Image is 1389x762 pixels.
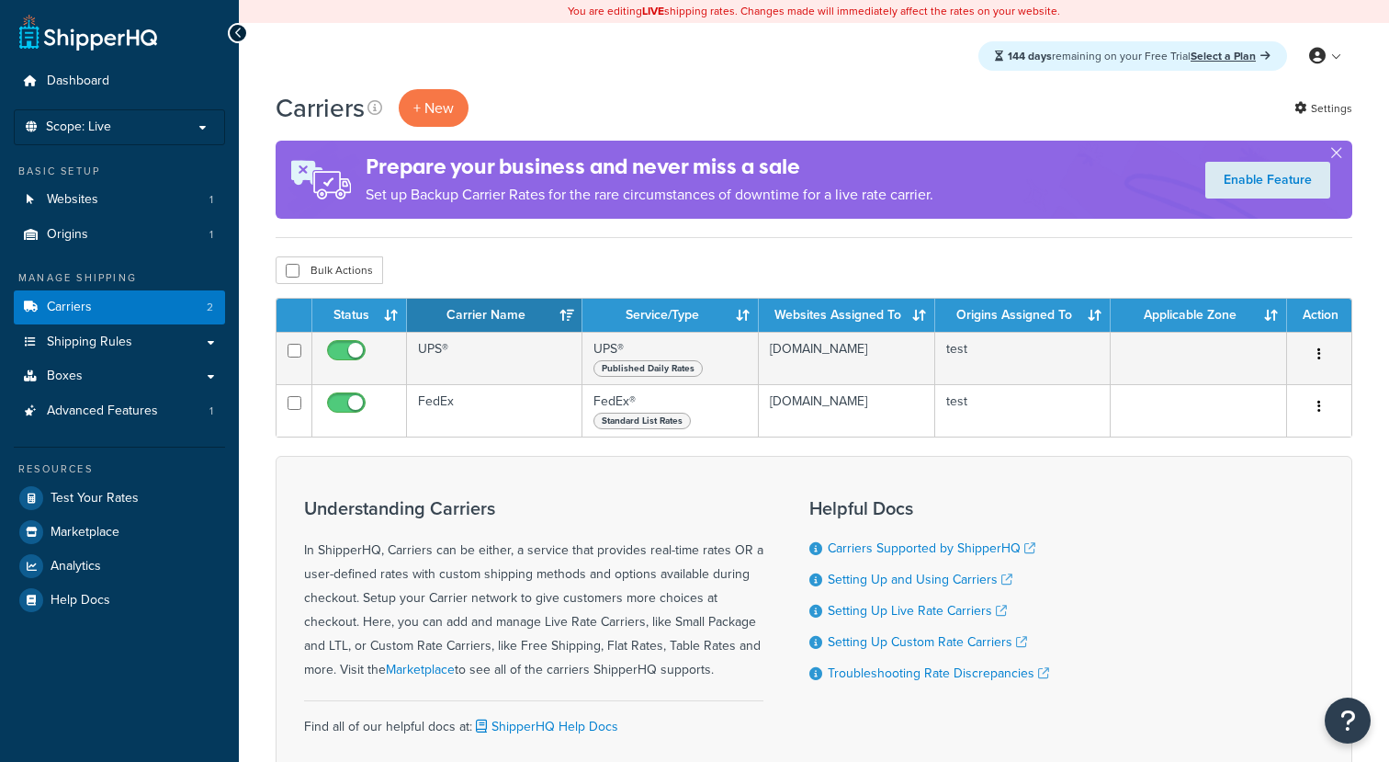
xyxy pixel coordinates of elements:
[14,482,225,515] a: Test Your Rates
[312,299,407,332] th: Status: activate to sort column ascending
[14,64,225,98] a: Dashboard
[14,359,225,393] a: Boxes
[366,152,933,182] h4: Prepare your business and never miss a sale
[209,227,213,243] span: 1
[14,394,225,428] a: Advanced Features 1
[207,300,213,315] span: 2
[935,384,1112,437] td: test
[276,90,365,126] h1: Carriers
[304,498,763,518] h3: Understanding Carriers
[14,183,225,217] a: Websites 1
[304,498,763,682] div: In ShipperHQ, Carriers can be either, a service that provides real-time rates OR a user-defined r...
[51,525,119,540] span: Marketplace
[759,299,935,332] th: Websites Assigned To: activate to sort column ascending
[1205,162,1330,199] a: Enable Feature
[386,660,455,679] a: Marketplace
[47,192,98,208] span: Websites
[14,550,225,583] a: Analytics
[14,183,225,217] li: Websites
[399,89,469,127] button: + New
[47,335,132,350] span: Shipping Rules
[14,516,225,549] a: Marketplace
[47,369,83,384] span: Boxes
[276,256,383,284] button: Bulk Actions
[14,584,225,617] a: Help Docs
[209,404,213,419] span: 1
[51,593,110,608] span: Help Docs
[759,332,935,384] td: [DOMAIN_NAME]
[642,3,664,19] b: LIVE
[47,74,109,89] span: Dashboard
[46,119,111,135] span: Scope: Live
[582,299,758,332] th: Service/Type: activate to sort column ascending
[304,700,763,739] div: Find all of our helpful docs at:
[935,299,1112,332] th: Origins Assigned To: activate to sort column ascending
[1111,299,1287,332] th: Applicable Zone: activate to sort column ascending
[14,290,225,324] a: Carriers 2
[828,601,1007,620] a: Setting Up Live Rate Carriers
[1191,48,1270,64] a: Select a Plan
[978,41,1287,71] div: remaining on your Free Trial
[14,325,225,359] a: Shipping Rules
[14,394,225,428] li: Advanced Features
[276,141,366,219] img: ad-rules-rateshop-fe6ec290ccb7230408bd80ed9643f0289d75e0ffd9eb532fc0e269fcd187b520.png
[935,332,1112,384] td: test
[47,404,158,419] span: Advanced Features
[51,559,101,574] span: Analytics
[407,332,582,384] td: UPS®
[14,461,225,477] div: Resources
[51,491,139,506] span: Test Your Rates
[1287,299,1351,332] th: Action
[19,14,157,51] a: ShipperHQ Home
[582,332,758,384] td: UPS®
[407,299,582,332] th: Carrier Name: activate to sort column ascending
[828,664,1049,683] a: Troubleshooting Rate Discrepancies
[593,360,703,377] span: Published Daily Rates
[582,384,758,437] td: FedEx®
[14,164,225,179] div: Basic Setup
[828,539,1035,558] a: Carriers Supported by ShipperHQ
[472,717,618,736] a: ShipperHQ Help Docs
[14,270,225,286] div: Manage Shipping
[759,384,935,437] td: [DOMAIN_NAME]
[809,498,1049,518] h3: Helpful Docs
[828,570,1012,589] a: Setting Up and Using Carriers
[366,182,933,208] p: Set up Backup Carrier Rates for the rare circumstances of downtime for a live rate carrier.
[47,300,92,315] span: Carriers
[1294,96,1352,121] a: Settings
[47,227,88,243] span: Origins
[407,384,582,437] td: FedEx
[209,192,213,208] span: 1
[14,218,225,252] li: Origins
[14,218,225,252] a: Origins 1
[1325,698,1371,744] button: Open Resource Center
[828,632,1027,652] a: Setting Up Custom Rate Carriers
[1008,48,1052,64] strong: 144 days
[14,290,225,324] li: Carriers
[593,413,691,429] span: Standard List Rates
